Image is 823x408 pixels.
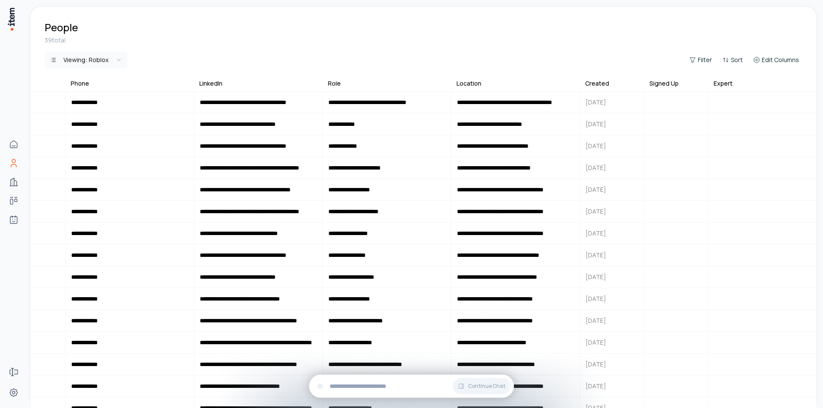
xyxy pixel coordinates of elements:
[649,79,679,88] div: Signed Up
[750,54,802,66] button: Edit Columns
[5,155,22,172] a: People
[328,79,341,88] div: Role
[762,56,799,64] span: Edit Columns
[585,79,609,88] div: Created
[457,79,481,88] div: Location
[199,79,222,88] div: LinkedIn
[5,211,22,228] a: Agents
[5,192,22,209] a: Deals
[5,136,22,153] a: Home
[45,21,78,34] h1: People
[7,7,15,31] img: Item Brain Logo
[309,375,514,398] div: Continue Chat
[719,54,746,66] button: Sort
[468,383,505,390] span: Continue Chat
[5,384,22,401] a: Settings
[5,173,22,191] a: Companies
[45,36,802,45] div: 39 total
[5,363,22,381] a: Forms
[731,56,743,64] span: Sort
[453,378,511,394] button: Continue Chat
[714,79,733,88] div: Expert
[686,54,715,66] button: Filter
[698,56,712,64] span: Filter
[63,56,108,64] div: Viewing:
[71,79,89,88] div: Phone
